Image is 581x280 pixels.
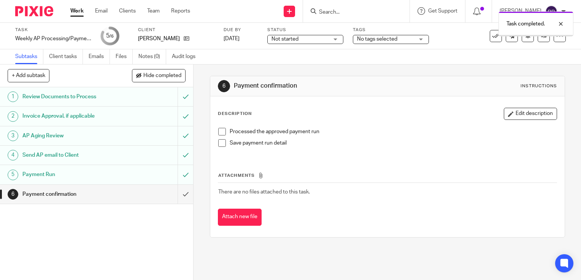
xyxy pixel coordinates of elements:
h1: Payment Run [22,169,121,180]
p: [PERSON_NAME] [138,35,180,42]
p: Processed the approved payment run [230,128,557,135]
a: Subtasks [15,49,43,64]
img: Pixie [15,6,53,16]
a: Clients [119,7,136,15]
a: Email [95,7,108,15]
a: Emails [89,49,110,64]
span: Hide completed [143,73,181,79]
span: Attachments [218,173,255,178]
a: Team [147,7,160,15]
p: Description [218,111,252,117]
label: Status [267,27,343,33]
small: /6 [110,34,114,38]
span: No tags selected [357,36,397,42]
div: 6 [8,189,18,200]
div: 5 [8,170,18,180]
div: 1 [8,91,18,102]
button: Hide completed [132,69,186,82]
button: + Add subtask [8,69,49,82]
a: Files [116,49,133,64]
h1: Payment confirmation [22,189,121,200]
h1: Invoice Approval, if applicable [22,110,121,122]
a: Reports [171,7,190,15]
div: 4 [8,150,18,160]
button: Edit description [504,108,557,120]
div: 3 [8,131,18,141]
button: Attach new file [218,209,262,226]
label: Client [138,27,214,33]
img: svg%3E [545,5,557,17]
p: Task completed. [506,20,545,28]
a: Notes (0) [138,49,166,64]
div: Instructions [521,83,557,89]
a: Work [70,7,84,15]
label: Due by [224,27,258,33]
a: Client tasks [49,49,83,64]
a: Audit logs [172,49,201,64]
span: Not started [271,36,298,42]
h1: Review Documents to Process [22,91,121,102]
div: Weekly AP Processing/Payment [15,35,91,42]
div: 2 [8,111,18,122]
div: 6 [218,80,230,92]
span: [DATE] [224,36,240,41]
label: Task [15,27,91,33]
div: 5 [106,31,114,40]
p: Save payment run detail [230,139,557,147]
h1: Send AP email to Client [22,149,121,161]
span: There are no files attached to this task. [218,189,310,195]
h1: Payment confirmation [234,82,403,90]
h1: AP Aging Review [22,130,121,142]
